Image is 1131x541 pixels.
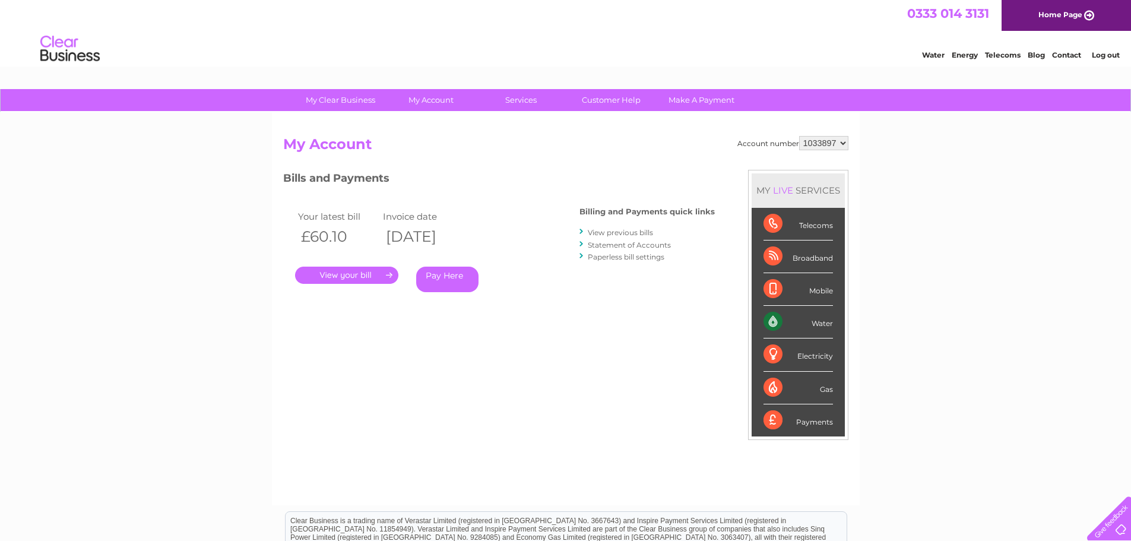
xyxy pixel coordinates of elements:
[771,185,796,196] div: LIVE
[40,31,100,67] img: logo.png
[952,50,978,59] a: Energy
[295,208,381,224] td: Your latest bill
[737,136,848,150] div: Account number
[907,6,989,21] a: 0333 014 3131
[286,7,847,58] div: Clear Business is a trading name of Verastar Limited (registered in [GEOGRAPHIC_DATA] No. 3667643...
[763,208,833,241] div: Telecoms
[292,89,389,111] a: My Clear Business
[752,173,845,207] div: MY SERVICES
[588,241,671,249] a: Statement of Accounts
[763,372,833,404] div: Gas
[380,224,465,249] th: [DATE]
[283,136,848,159] h2: My Account
[922,50,945,59] a: Water
[763,404,833,436] div: Payments
[763,241,833,273] div: Broadband
[295,224,381,249] th: £60.10
[380,208,465,224] td: Invoice date
[562,89,660,111] a: Customer Help
[283,170,715,191] h3: Bills and Payments
[763,306,833,338] div: Water
[295,267,398,284] a: .
[1092,50,1120,59] a: Log out
[1052,50,1081,59] a: Contact
[382,89,480,111] a: My Account
[652,89,750,111] a: Make A Payment
[763,273,833,306] div: Mobile
[763,338,833,371] div: Electricity
[416,267,479,292] a: Pay Here
[579,207,715,216] h4: Billing and Payments quick links
[472,89,570,111] a: Services
[1028,50,1045,59] a: Blog
[588,228,653,237] a: View previous bills
[985,50,1021,59] a: Telecoms
[588,252,664,261] a: Paperless bill settings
